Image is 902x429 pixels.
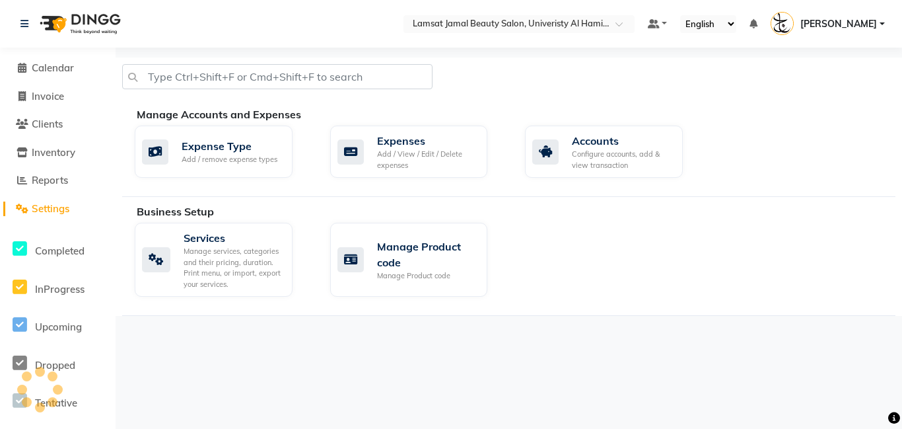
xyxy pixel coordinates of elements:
span: [PERSON_NAME] [800,17,877,31]
img: logo [34,5,124,42]
span: InProgress [35,283,85,295]
input: Type Ctrl+Shift+F or Cmd+Shift+F to search [122,64,433,89]
div: Manage Product code [377,239,477,270]
a: AccountsConfigure accounts, add & view transaction [525,126,701,178]
a: Invoice [3,89,112,104]
img: Lamsat Jamal [771,12,794,35]
span: Completed [35,245,85,257]
a: Settings [3,202,112,217]
div: Services [184,230,282,246]
a: Manage Product codeManage Product code [330,223,506,297]
div: Accounts [572,133,672,149]
div: Expense Type [182,138,277,154]
span: Inventory [32,146,75,159]
a: ServicesManage services, categories and their pricing, duration. Print menu, or import, export yo... [135,223,310,297]
a: Inventory [3,145,112,161]
a: Clients [3,117,112,132]
div: Manage services, categories and their pricing, duration. Print menu, or import, export your servi... [184,246,282,290]
div: Add / View / Edit / Delete expenses [377,149,477,171]
span: Clients [32,118,63,130]
a: ExpensesAdd / View / Edit / Delete expenses [330,126,506,178]
span: Settings [32,202,69,215]
span: Calendar [32,61,74,74]
span: Invoice [32,90,64,102]
span: Reports [32,174,68,186]
a: Reports [3,173,112,188]
span: Upcoming [35,321,82,333]
div: Expenses [377,133,477,149]
div: Configure accounts, add & view transaction [572,149,672,171]
div: Add / remove expense types [182,154,277,165]
span: Dropped [35,359,75,371]
a: Calendar [3,61,112,76]
a: Expense TypeAdd / remove expense types [135,126,310,178]
div: Manage Product code [377,270,477,282]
